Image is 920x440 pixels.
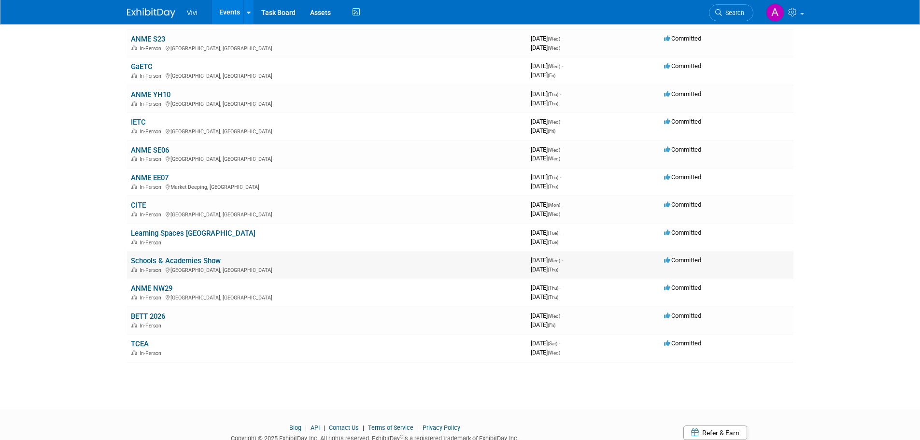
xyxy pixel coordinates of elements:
span: In-Person [140,323,164,329]
span: | [415,424,421,431]
span: [DATE] [531,90,561,98]
span: [DATE] [531,349,560,356]
img: In-Person Event [131,45,137,50]
span: In-Person [140,128,164,135]
span: In-Person [140,212,164,218]
span: - [562,256,563,264]
span: (Fri) [548,128,555,134]
span: (Thu) [548,285,558,291]
a: ANME YH10 [131,90,170,99]
span: Committed [664,284,701,291]
a: ANME S23 [131,35,165,43]
span: - [560,90,561,98]
span: (Thu) [548,92,558,97]
span: (Thu) [548,184,558,189]
span: Committed [664,146,701,153]
img: In-Person Event [131,240,137,244]
span: Committed [664,35,701,42]
span: (Fri) [548,73,555,78]
span: In-Person [140,101,164,107]
span: [DATE] [531,35,563,42]
span: In-Person [140,240,164,246]
span: (Tue) [548,230,558,236]
span: (Thu) [548,175,558,180]
img: In-Person Event [131,101,137,106]
img: In-Person Event [131,267,137,272]
span: [DATE] [531,155,560,162]
img: In-Person Event [131,212,137,216]
span: In-Person [140,184,164,190]
span: - [562,62,563,70]
div: [GEOGRAPHIC_DATA], [GEOGRAPHIC_DATA] [131,127,523,135]
div: [GEOGRAPHIC_DATA], [GEOGRAPHIC_DATA] [131,155,523,162]
span: In-Person [140,295,164,301]
span: - [562,35,563,42]
a: Terms of Service [368,424,413,431]
a: Schools & Academies Show [131,256,221,265]
span: In-Person [140,45,164,52]
span: (Wed) [548,350,560,355]
span: [DATE] [531,229,561,236]
span: Committed [664,256,701,264]
span: - [562,146,563,153]
span: - [559,340,560,347]
span: Committed [664,312,701,319]
span: [DATE] [531,201,563,208]
span: (Mon) [548,202,560,208]
a: IETC [131,118,146,127]
img: In-Person Event [131,73,137,78]
span: Committed [664,118,701,125]
a: ANME NW29 [131,284,172,293]
a: Privacy Policy [423,424,460,431]
span: [DATE] [531,312,563,319]
span: Committed [664,201,701,208]
span: (Wed) [548,258,560,263]
span: [DATE] [531,238,558,245]
span: (Thu) [548,101,558,106]
span: Committed [664,340,701,347]
span: (Wed) [548,64,560,69]
span: - [562,118,563,125]
div: [GEOGRAPHIC_DATA], [GEOGRAPHIC_DATA] [131,293,523,301]
span: [DATE] [531,118,563,125]
a: BETT 2026 [131,312,165,321]
span: - [560,229,561,236]
span: [DATE] [531,210,560,217]
span: - [560,284,561,291]
span: (Wed) [548,147,560,153]
span: [DATE] [531,321,555,328]
span: [DATE] [531,127,555,134]
span: Committed [664,90,701,98]
span: Vivi [187,9,198,16]
span: | [360,424,367,431]
span: (Wed) [548,119,560,125]
a: Contact Us [329,424,359,431]
span: - [562,312,563,319]
a: Learning Spaces [GEOGRAPHIC_DATA] [131,229,255,238]
img: In-Person Event [131,295,137,299]
span: | [321,424,327,431]
span: (Wed) [548,45,560,51]
div: [GEOGRAPHIC_DATA], [GEOGRAPHIC_DATA] [131,210,523,218]
span: (Thu) [548,295,558,300]
span: In-Person [140,73,164,79]
span: Committed [664,173,701,181]
span: | [303,424,309,431]
span: [DATE] [531,99,558,107]
span: [DATE] [531,340,560,347]
span: (Wed) [548,212,560,217]
span: [DATE] [531,183,558,190]
span: (Sat) [548,341,557,346]
img: Amy Barker [766,3,784,22]
img: In-Person Event [131,350,137,355]
span: (Thu) [548,267,558,272]
a: TCEA [131,340,149,348]
a: Search [709,4,753,21]
span: - [562,201,563,208]
span: [DATE] [531,293,558,300]
a: CITE [131,201,146,210]
div: [GEOGRAPHIC_DATA], [GEOGRAPHIC_DATA] [131,266,523,273]
span: Committed [664,62,701,70]
span: [DATE] [531,266,558,273]
span: [DATE] [531,256,563,264]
